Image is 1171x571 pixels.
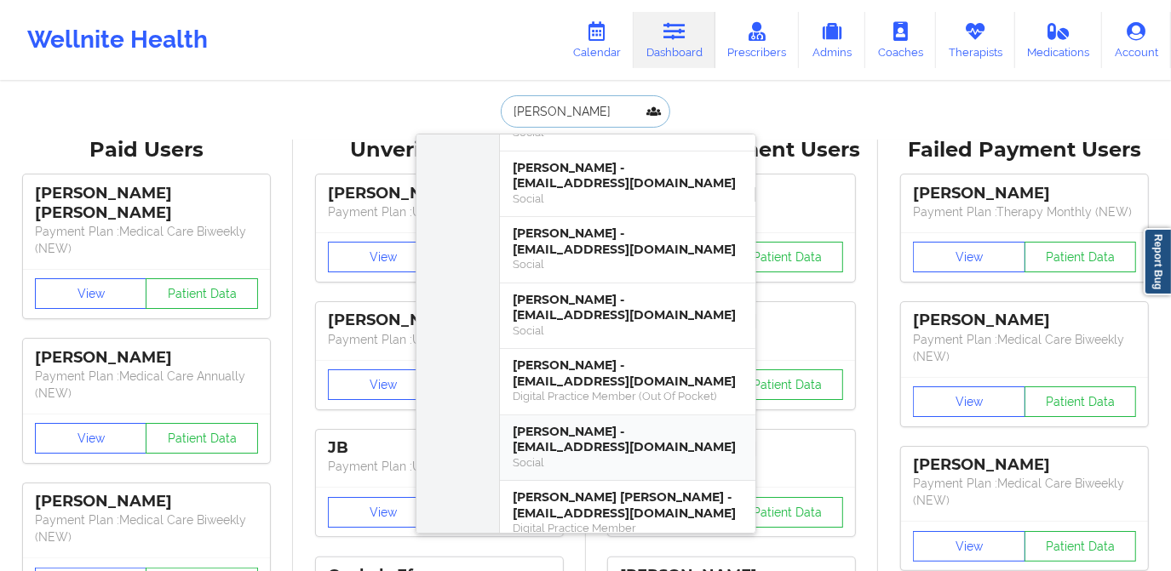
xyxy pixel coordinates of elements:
p: Payment Plan : Therapy Monthly (NEW) [913,203,1136,220]
button: Patient Data [732,497,844,528]
button: View [328,242,440,272]
button: Patient Data [1025,242,1137,272]
a: Admins [799,12,865,68]
div: Failed Payment Users [890,137,1159,163]
button: Patient Data [1025,531,1137,562]
button: View [328,497,440,528]
button: View [913,242,1025,272]
a: Account [1102,12,1171,68]
p: Payment Plan : Unmatched Plan [328,203,551,220]
a: Medications [1015,12,1103,68]
div: Unverified Users [305,137,574,163]
button: Patient Data [732,369,844,400]
div: [PERSON_NAME] [PERSON_NAME] [35,184,258,223]
div: Paid Users [12,137,281,163]
a: Prescribers [715,12,800,68]
a: Coaches [865,12,936,68]
div: Digital Practice Member [514,521,742,535]
a: Report Bug [1144,228,1171,295]
button: Patient Data [732,242,844,272]
div: Social [514,191,742,206]
div: [PERSON_NAME] [35,348,258,368]
div: [PERSON_NAME] - [EMAIL_ADDRESS][DOMAIN_NAME] [514,357,742,389]
p: Payment Plan : Medical Care Biweekly (NEW) [913,475,1136,509]
p: Payment Plan : Medical Care Annually (NEW) [35,368,258,402]
div: Social [514,455,742,470]
a: Dashboard [634,12,715,68]
p: Payment Plan : Medical Care Biweekly (NEW) [35,223,258,257]
div: [PERSON_NAME] - [EMAIL_ADDRESS][DOMAIN_NAME] [514,160,742,191]
div: [PERSON_NAME] [913,311,1136,330]
div: Social [514,323,742,338]
a: Calendar [560,12,634,68]
div: [PERSON_NAME] [35,492,258,511]
div: [PERSON_NAME] [913,184,1136,203]
div: [PERSON_NAME] - [EMAIL_ADDRESS][DOMAIN_NAME] [514,292,742,323]
button: View [328,369,440,400]
div: [PERSON_NAME] [328,184,551,203]
button: View [913,531,1025,562]
div: [PERSON_NAME] - [EMAIL_ADDRESS][DOMAIN_NAME] [514,424,742,455]
a: Therapists [936,12,1015,68]
div: [PERSON_NAME] [913,455,1136,475]
p: Payment Plan : Medical Care Biweekly (NEW) [35,511,258,545]
button: Patient Data [1025,386,1137,417]
div: [PERSON_NAME] [328,311,551,330]
div: [PERSON_NAME] [PERSON_NAME] - [EMAIL_ADDRESS][DOMAIN_NAME] [514,489,742,521]
button: Patient Data [146,423,258,454]
button: Patient Data [146,278,258,309]
div: [PERSON_NAME] - [EMAIL_ADDRESS][DOMAIN_NAME] [514,226,742,257]
p: Payment Plan : Unmatched Plan [328,331,551,348]
p: Payment Plan : Medical Care Biweekly (NEW) [913,331,1136,365]
div: JB [328,438,551,458]
div: Digital Practice Member (Out Of Pocket) [514,389,742,403]
button: View [35,423,147,454]
div: Social [514,257,742,271]
p: Payment Plan : Unmatched Plan [328,458,551,475]
button: View [35,278,147,309]
button: View [913,386,1025,417]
